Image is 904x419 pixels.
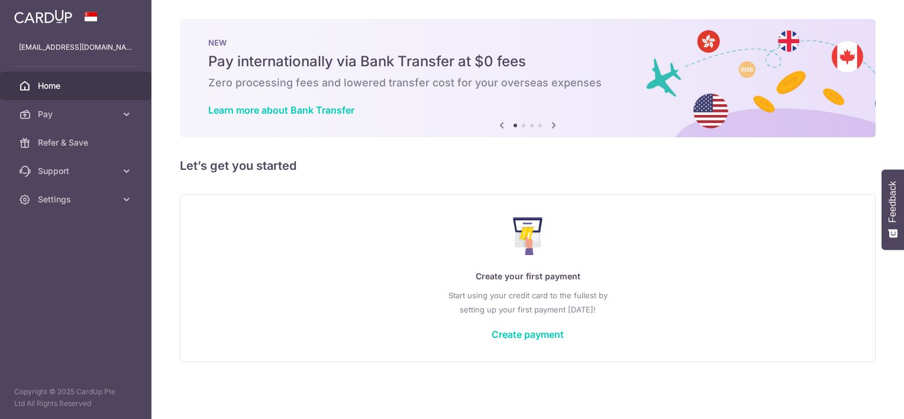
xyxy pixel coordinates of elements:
[180,19,876,137] img: Bank transfer banner
[882,169,904,250] button: Feedback - Show survey
[208,104,354,116] a: Learn more about Bank Transfer
[38,80,116,92] span: Home
[180,156,876,175] h5: Let’s get you started
[38,137,116,149] span: Refer & Save
[208,52,847,71] h5: Pay internationally via Bank Transfer at $0 fees
[492,328,564,340] a: Create payment
[208,38,847,47] p: NEW
[887,181,898,223] span: Feedback
[208,76,847,90] h6: Zero processing fees and lowered transfer cost for your overseas expenses
[38,194,116,205] span: Settings
[38,165,116,177] span: Support
[38,108,116,120] span: Pay
[14,9,72,24] img: CardUp
[513,217,543,255] img: Make Payment
[19,41,133,53] p: [EMAIL_ADDRESS][DOMAIN_NAME]
[204,288,851,317] p: Start using your credit card to the fullest by setting up your first payment [DATE]!
[204,269,851,283] p: Create your first payment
